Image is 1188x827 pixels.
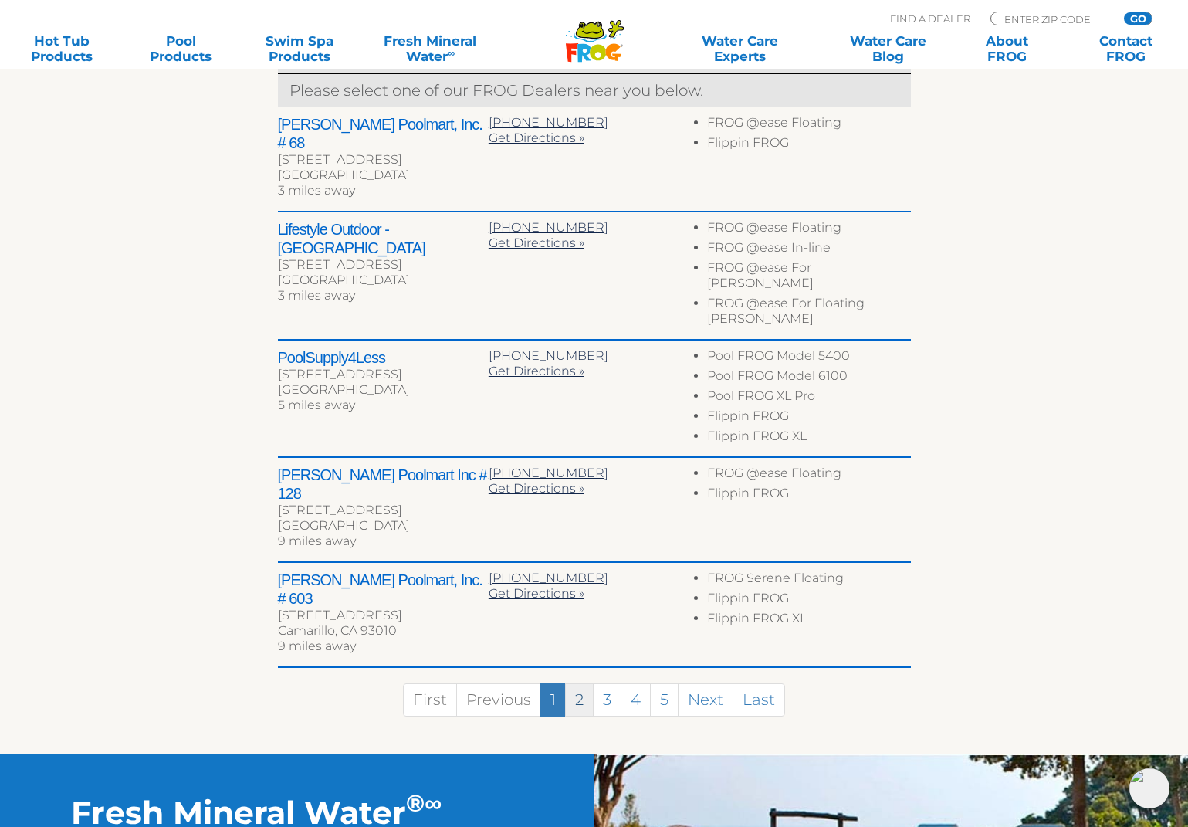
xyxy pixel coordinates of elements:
a: Previous [456,683,541,717]
li: Flippin FROG [707,135,910,155]
h2: [PERSON_NAME] Poolmart, Inc. # 68 [278,115,489,152]
a: 4 [621,683,651,717]
input: GO [1124,12,1152,25]
div: [STREET_ADDRESS] [278,608,489,623]
li: FROG @ease In-line [707,240,910,260]
h2: Lifestyle Outdoor - [GEOGRAPHIC_DATA] [278,220,489,257]
span: 3 miles away [278,183,355,198]
span: 5 miles away [278,398,355,412]
sup: ∞ [425,788,442,818]
span: 9 miles away [278,639,356,653]
a: Get Directions » [489,236,584,250]
a: [PHONE_NUMBER] [489,571,608,585]
p: Please select one of our FROG Dealers near you below. [289,78,899,103]
a: 3 [593,683,621,717]
li: FROG @ease Floating [707,115,910,135]
span: 9 miles away [278,534,356,548]
li: FROG @ease Floating [707,466,910,486]
li: Flippin FROG [707,486,910,506]
a: 2 [565,683,594,717]
div: [STREET_ADDRESS] [278,152,489,168]
p: Find A Dealer [890,12,970,25]
li: Flippin FROG [707,408,910,429]
li: FROG @ease Floating [707,220,910,240]
li: Pool FROG Model 5400 [707,348,910,368]
div: [STREET_ADDRESS] [278,503,489,518]
li: FROG @ease For Floating [PERSON_NAME] [707,296,910,331]
div: [GEOGRAPHIC_DATA] [278,168,489,183]
h2: PoolSupply4Less [278,348,489,367]
a: PoolProducts [134,33,227,64]
a: [PHONE_NUMBER] [489,466,608,480]
div: Camarillo, CA 93010 [278,623,489,639]
a: Swim SpaProducts [253,33,346,64]
li: Flippin FROG XL [707,611,910,631]
div: [GEOGRAPHIC_DATA] [278,382,489,398]
a: Next [678,683,733,717]
span: 3 miles away [278,288,355,303]
h2: [PERSON_NAME] Poolmart Inc # 128 [278,466,489,503]
a: Fresh MineralWater∞ [373,33,489,64]
div: [STREET_ADDRESS] [278,257,489,273]
div: [GEOGRAPHIC_DATA] [278,273,489,288]
li: Flippin FROG XL [707,429,910,449]
li: FROG @ease For [PERSON_NAME] [707,260,910,296]
a: Get Directions » [489,364,584,378]
div: [STREET_ADDRESS] [278,367,489,382]
a: 1 [540,683,566,717]
a: AboutFROG [961,33,1054,64]
a: 5 [650,683,679,717]
a: First [403,683,457,717]
sup: ∞ [448,47,455,59]
a: Hot TubProducts [15,33,108,64]
a: Water CareBlog [842,33,935,64]
div: [GEOGRAPHIC_DATA] [278,518,489,534]
img: openIcon [1129,768,1169,808]
input: Zip Code Form [1003,12,1107,25]
li: FROG Serene Floating [707,571,910,591]
li: Flippin FROG [707,591,910,611]
a: [PHONE_NUMBER] [489,220,608,235]
a: Last [733,683,785,717]
li: Pool FROG XL Pro [707,388,910,408]
li: Pool FROG Model 6100 [707,368,910,388]
a: [PHONE_NUMBER] [489,115,608,130]
a: Water CareExperts [665,33,816,64]
a: Get Directions » [489,586,584,601]
h2: [PERSON_NAME] Poolmart, Inc. # 603 [278,571,489,608]
sup: ® [406,788,425,818]
a: Get Directions » [489,130,584,145]
a: Get Directions » [489,481,584,496]
a: [PHONE_NUMBER] [489,348,608,363]
a: ContactFROG [1080,33,1173,64]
